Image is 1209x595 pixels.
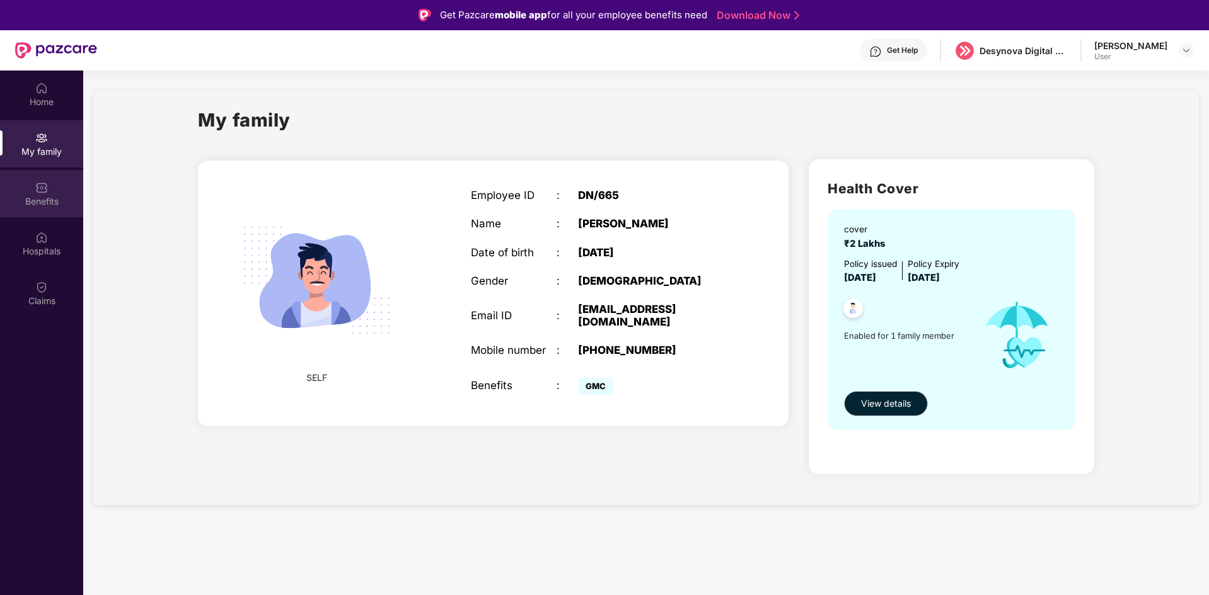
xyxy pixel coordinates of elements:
div: Policy Expiry [908,258,959,271]
img: svg+xml;base64,PHN2ZyB4bWxucz0iaHR0cDovL3d3dy53My5vcmcvMjAwMC9zdmciIHdpZHRoPSI0OC45NDMiIGhlaWdodD... [838,295,869,326]
img: Stroke [794,9,799,22]
div: Get Help [887,45,918,55]
div: Policy issued [844,258,897,271]
div: Employee ID [471,189,557,201]
div: Mobile number [471,344,557,356]
div: Benefits [471,379,557,392]
div: Name [471,217,557,230]
div: : [557,275,578,287]
img: svg+xml;base64,PHN2ZyB3aWR0aD0iMjAiIGhlaWdodD0iMjAiIHZpZXdCb3g9IjAgMCAyMCAyMCIgZmlsbD0ibm9uZSIgeG... [35,132,48,144]
div: [PERSON_NAME] [578,217,728,230]
div: : [557,189,578,201]
img: Logo [419,9,431,21]
a: Download Now [717,9,795,22]
div: DN/665 [578,189,728,201]
div: : [557,344,578,356]
div: Gender [471,275,557,287]
img: svg+xml;base64,PHN2ZyB4bWxucz0iaHR0cDovL3d3dy53My5vcmcvMjAwMC9zdmciIHdpZHRoPSIyMjQiIGhlaWdodD0iMT... [226,190,407,371]
div: [DATE] [578,246,728,259]
div: Email ID [471,309,557,322]
span: Enabled for 1 family member [844,329,971,342]
img: svg+xml;base64,PHN2ZyBpZD0iSG9tZSIgeG1sbnM9Imh0dHA6Ly93d3cudzMub3JnLzIwMDAvc3ZnIiB3aWR0aD0iMjAiIG... [35,82,48,94]
div: : [557,246,578,259]
img: svg+xml;base64,PHN2ZyBpZD0iSGVscC0zMngzMiIgeG1sbnM9Imh0dHA6Ly93d3cudzMub3JnLzIwMDAvc3ZnIiB3aWR0aD... [869,45,882,58]
img: icon [971,286,1063,385]
div: Desynova Digital private limited [980,45,1068,57]
span: ₹2 Lakhs [844,238,890,249]
div: [PERSON_NAME] [1094,40,1167,52]
img: svg+xml;base64,PHN2ZyBpZD0iRHJvcGRvd24tMzJ4MzIiIHhtbG5zPSJodHRwOi8vd3d3LnczLm9yZy8yMDAwL3N2ZyIgd2... [1181,45,1191,55]
strong: mobile app [495,9,547,21]
span: [DATE] [844,272,876,283]
div: [EMAIL_ADDRESS][DOMAIN_NAME] [578,303,728,328]
img: svg+xml;base64,PHN2ZyBpZD0iSG9zcGl0YWxzIiB4bWxucz0iaHR0cDovL3d3dy53My5vcmcvMjAwMC9zdmciIHdpZHRoPS... [35,231,48,244]
div: : [557,217,578,230]
div: : [557,309,578,322]
div: : [557,379,578,392]
span: View details [861,397,911,411]
img: svg+xml;base64,PHN2ZyBpZD0iQmVuZWZpdHMiIHhtbG5zPSJodHRwOi8vd3d3LnczLm9yZy8yMDAwL3N2ZyIgd2lkdGg9Ij... [35,181,48,194]
div: [DEMOGRAPHIC_DATA] [578,275,728,287]
button: View details [844,391,928,416]
div: [PHONE_NUMBER] [578,344,728,356]
img: New Pazcare Logo [15,42,97,59]
img: svg+xml;base64,PHN2ZyBpZD0iQ2xhaW0iIHhtbG5zPSJodHRwOi8vd3d3LnczLm9yZy8yMDAwL3N2ZyIgd2lkdGg9IjIwIi... [35,281,48,293]
h2: Health Cover [828,178,1075,199]
div: cover [844,223,890,237]
span: GMC [578,377,613,395]
img: logo%20(5).png [956,42,974,60]
span: SELF [306,371,327,385]
div: Get Pazcare for all your employee benefits need [440,8,707,23]
div: User [1094,52,1167,62]
h1: My family [198,106,291,134]
div: Date of birth [471,246,557,259]
span: [DATE] [908,272,940,283]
